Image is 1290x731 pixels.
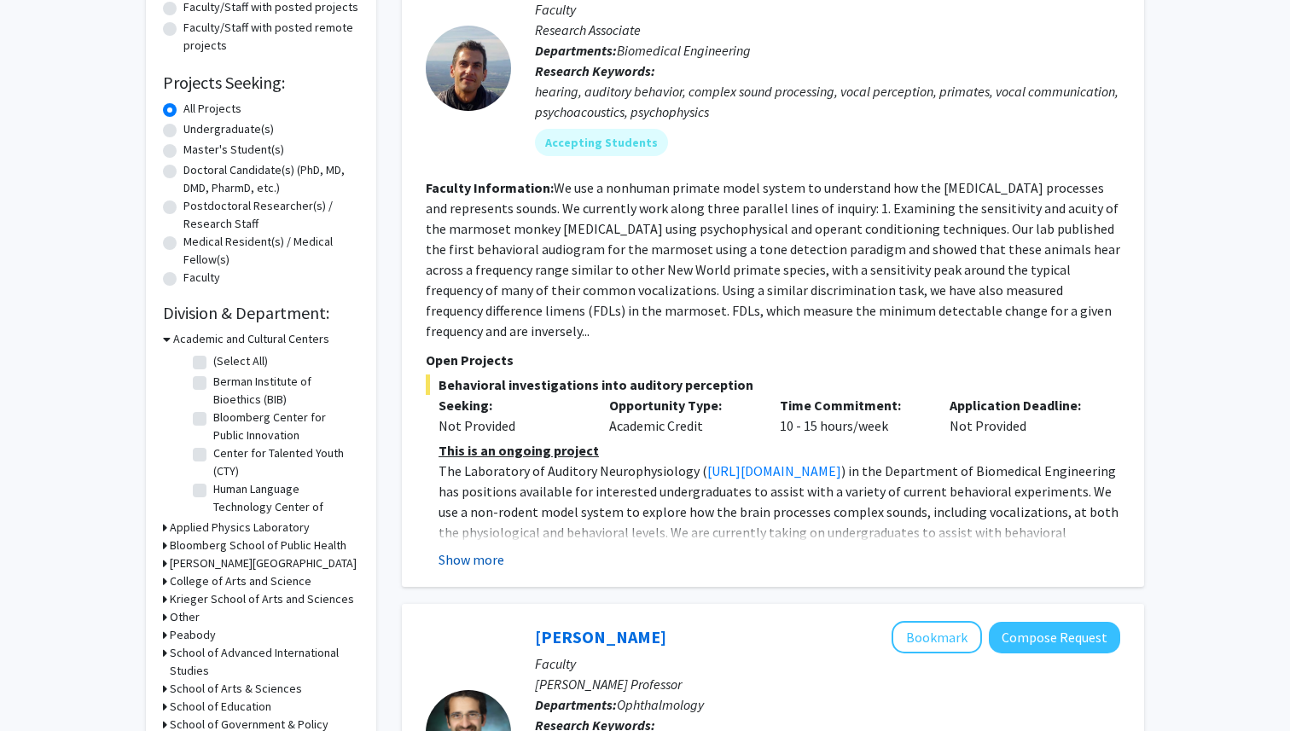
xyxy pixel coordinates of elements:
span: Behavioral investigations into auditory perception [426,374,1120,395]
span: Ophthalmology [617,696,704,713]
label: Berman Institute of Bioethics (BIB) [213,373,355,409]
b: Faculty Information: [426,179,554,196]
a: [PERSON_NAME] [535,626,666,647]
h2: Division & Department: [163,303,359,323]
a: [URL][DOMAIN_NAME] [707,462,841,479]
h3: [PERSON_NAME][GEOGRAPHIC_DATA] [170,554,357,572]
h3: Bloomberg School of Public Health [170,537,346,554]
span: The Laboratory of Auditory Neurophysiology ( [439,462,707,479]
label: Center for Talented Youth (CTY) [213,444,355,480]
h3: School of Arts & Sciences [170,680,302,698]
p: Faculty [535,653,1120,674]
b: Departments: [535,42,617,59]
span: Biomedical Engineering [617,42,751,59]
label: Doctoral Candidate(s) (PhD, MD, DMD, PharmD, etc.) [183,161,359,197]
label: Bloomberg Center for Public Innovation [213,409,355,444]
label: Human Language Technology Center of Excellence (HLTCOE) [213,480,355,534]
h3: School of Advanced International Studies [170,644,359,680]
p: Open Projects [426,350,1120,370]
b: Departments: [535,696,617,713]
label: All Projects [183,100,241,118]
h3: School of Education [170,698,271,716]
p: Time Commitment: [780,395,925,415]
h3: Krieger School of Arts and Sciences [170,590,354,608]
h3: Applied Physics Laboratory [170,519,310,537]
label: Master's Student(s) [183,141,284,159]
label: Faculty [183,269,220,287]
p: [PERSON_NAME] Professor [535,674,1120,694]
h3: Academic and Cultural Centers [173,330,329,348]
mat-chip: Accepting Students [535,129,668,156]
button: Compose Request to Yannis Paulus [989,622,1120,653]
u: This is an ongoing project [439,442,599,459]
b: Research Keywords: [535,62,655,79]
h2: Projects Seeking: [163,73,359,93]
div: hearing, auditory behavior, complex sound processing, vocal perception, primates, vocal communica... [535,81,1120,122]
label: Undergraduate(s) [183,120,274,138]
iframe: Chat [13,654,73,718]
h3: Peabody [170,626,216,644]
p: Seeking: [439,395,584,415]
label: Faculty/Staff with posted remote projects [183,19,359,55]
button: Add Yannis Paulus to Bookmarks [892,621,982,653]
label: (Select All) [213,352,268,370]
div: 10 - 15 hours/week [767,395,938,436]
h3: College of Arts and Science [170,572,311,590]
div: Academic Credit [596,395,767,436]
p: Research Associate [535,20,1120,40]
label: Medical Resident(s) / Medical Fellow(s) [183,233,359,269]
button: Show more [439,549,504,570]
p: Application Deadline: [950,395,1095,415]
div: Not Provided [439,415,584,436]
div: Not Provided [937,395,1107,436]
fg-read-more: We use a nonhuman primate model system to understand how the [MEDICAL_DATA] processes and represe... [426,179,1120,339]
h3: Other [170,608,200,626]
label: Postdoctoral Researcher(s) / Research Staff [183,197,359,233]
p: Opportunity Type: [609,395,754,415]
